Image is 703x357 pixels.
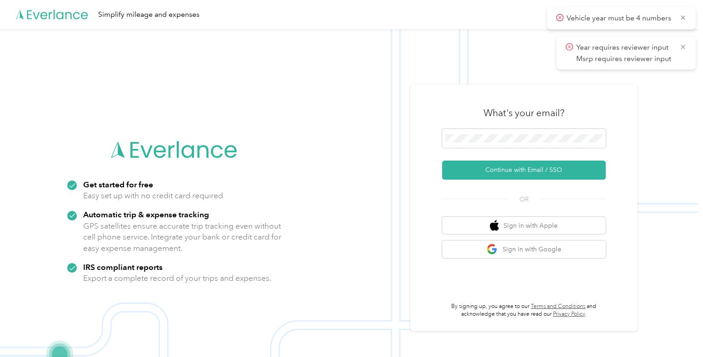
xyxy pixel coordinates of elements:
[487,244,498,255] img: google logo
[98,9,199,20] div: Simplify mileage and expenses
[83,262,163,272] strong: IRS compliant reports
[576,42,673,64] p: Year requires reviewer input Msrp requires reviewer input
[442,161,606,180] button: Continue with Email / SSO
[652,306,703,357] iframe: Everlance-gr Chat Button Frame
[508,195,540,204] span: OR
[83,220,282,254] p: GPS satellites ensure accurate trip tracking even without cell phone service. Integrate your bank...
[442,217,606,235] button: apple logoSign in with Apple
[531,303,585,310] a: Terms and Conditions
[83,273,271,284] p: Export a complete record of your trips and expenses.
[83,190,223,201] p: Easy set up with no credit card required
[83,210,209,219] strong: Automatic trip & expense tracking
[490,220,499,231] img: apple logo
[442,303,606,318] p: By signing up, you agree to our and acknowledge that you have read our .
[484,107,564,119] h3: What's your email?
[553,311,585,318] a: Privacy Policy
[567,13,673,24] p: Vehicle year must be 4 numbers
[83,180,153,189] strong: Get started for free
[442,240,606,258] button: google logoSign in with Google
